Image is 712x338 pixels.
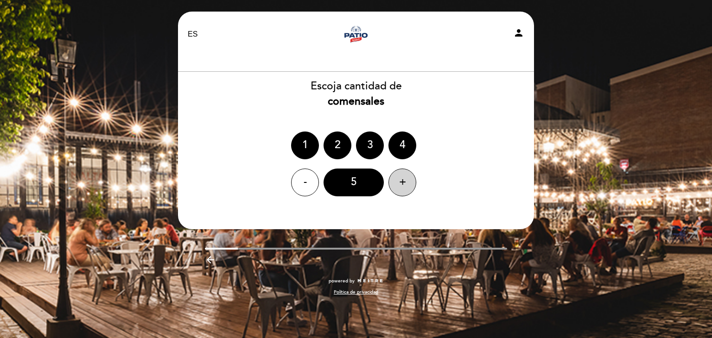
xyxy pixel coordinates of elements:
i: person [513,27,524,38]
div: 2 [324,131,351,159]
a: Política de privacidad [334,289,378,295]
i: arrow_backward [205,254,216,265]
div: 4 [388,131,416,159]
div: 1 [291,131,319,159]
div: + [388,169,416,196]
div: 3 [356,131,384,159]
div: - [291,169,319,196]
div: Escoja cantidad de [178,79,534,109]
img: MEITRE [357,279,383,283]
a: powered by [329,278,383,284]
div: 5 [324,169,384,196]
span: powered by [329,278,355,284]
b: comensales [328,95,384,108]
a: Patio Cervecería Santa Fe [298,22,414,47]
button: person [513,27,524,42]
